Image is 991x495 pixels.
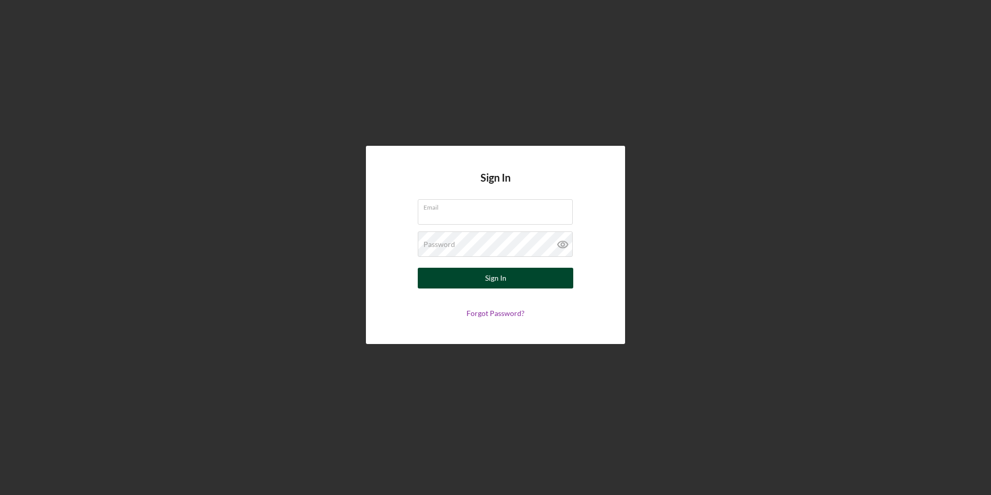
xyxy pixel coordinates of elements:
button: Sign In [418,268,573,288]
label: Email [423,200,573,211]
label: Password [423,240,455,249]
h4: Sign In [480,172,511,199]
div: Sign In [485,268,506,288]
a: Forgot Password? [466,309,525,318]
